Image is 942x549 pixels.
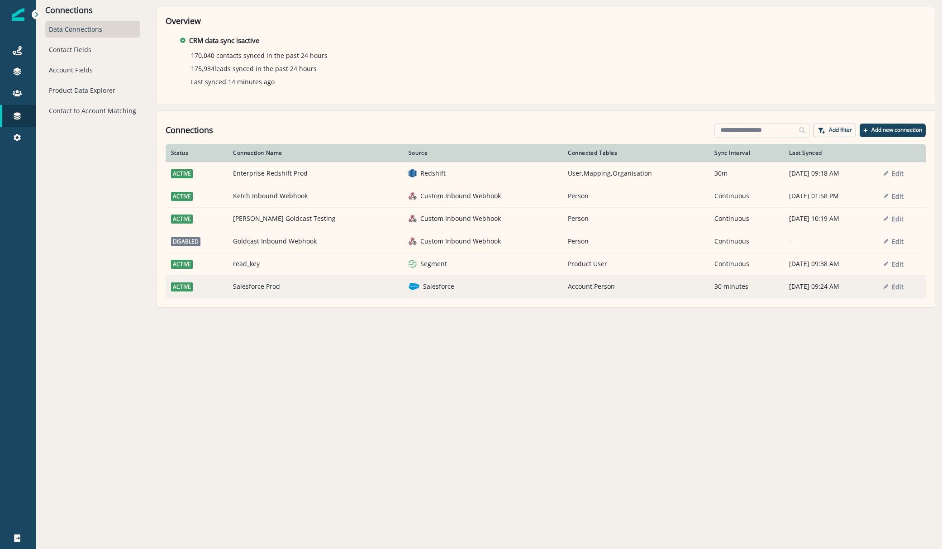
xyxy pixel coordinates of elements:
[166,275,926,298] a: activeSalesforce ProdsalesforceSalesforceAccount,Person30 minutes[DATE] 09:24 AMEdit
[166,207,926,230] a: active[PERSON_NAME] Goldcast Testinggeneric inbound webhookCustom Inbound WebhookPersonContinuous...
[409,149,557,157] div: Source
[892,282,904,291] p: Edit
[228,207,403,230] td: [PERSON_NAME] Goldcast Testing
[789,282,873,291] p: [DATE] 09:24 AM
[45,5,140,15] p: Connections
[409,281,419,292] img: salesforce
[420,259,447,268] p: Segment
[562,253,709,275] td: Product User
[166,125,213,135] h1: Connections
[562,207,709,230] td: Person
[420,169,446,178] p: Redshift
[233,149,398,157] div: Connection Name
[166,230,926,253] a: disabledGoldcast Inbound Webhookgeneric inbound webhookCustom Inbound WebhookPersonContinuous-Edit
[191,51,328,60] p: 170,040 contacts synced in the past 24 hours
[171,260,193,269] span: active
[709,253,784,275] td: Continuous
[871,127,922,133] p: Add new connection
[562,230,709,253] td: Person
[709,230,784,253] td: Continuous
[892,237,904,246] p: Edit
[789,191,873,201] p: [DATE] 01:58 PM
[789,149,873,157] div: Last Synced
[884,237,904,246] button: Edit
[423,282,454,291] p: Salesforce
[789,214,873,223] p: [DATE] 10:19 AM
[892,215,904,223] p: Edit
[45,62,140,78] div: Account Fields
[409,260,417,268] img: segment
[171,215,193,224] span: active
[189,35,259,46] p: CRM data sync is active
[884,215,904,223] button: Edit
[166,185,926,207] a: activeKetch Inbound Webhookgeneric inbound webhookCustom Inbound WebhookPersonContinuous[DATE] 01...
[171,169,193,178] span: active
[409,192,417,200] img: generic inbound webhook
[884,282,904,291] button: Edit
[813,124,856,137] button: Add filter
[892,169,904,178] p: Edit
[228,253,403,275] td: read_key
[191,64,317,73] p: 175,934 leads synced in the past 24 hours
[709,207,784,230] td: Continuous
[892,192,904,201] p: Edit
[171,237,200,246] span: disabled
[409,169,417,177] img: redshift
[562,185,709,207] td: Person
[884,192,904,201] button: Edit
[420,214,501,223] p: Custom Inbound Webhook
[860,124,926,137] button: Add new connection
[228,275,403,298] td: Salesforce Prod
[191,77,275,86] p: Last synced 14 minutes ago
[228,230,403,253] td: Goldcast Inbound Webhook
[829,127,852,133] p: Add filter
[12,8,24,21] img: Inflection
[166,162,926,185] a: activeEnterprise Redshift ProdredshiftRedshiftUser,Mapping,Organisation30m[DATE] 09:18 AMEdit
[789,169,873,178] p: [DATE] 09:18 AM
[420,191,501,201] p: Custom Inbound Webhook
[892,260,904,268] p: Edit
[171,149,222,157] div: Status
[714,149,778,157] div: Sync Interval
[409,215,417,223] img: generic inbound webhook
[409,237,417,245] img: generic inbound webhook
[166,253,926,275] a: activeread_keysegmentSegmentProduct UserContinuous[DATE] 09:38 AMEdit
[228,162,403,185] td: Enterprise Redshift Prod
[420,237,501,246] p: Custom Inbound Webhook
[709,162,784,185] td: 30m
[45,41,140,58] div: Contact Fields
[45,82,140,99] div: Product Data Explorer
[709,275,784,298] td: 30 minutes
[709,185,784,207] td: Continuous
[789,259,873,268] p: [DATE] 09:38 AM
[789,237,873,246] p: -
[884,169,904,178] button: Edit
[568,149,704,157] div: Connected Tables
[171,282,193,291] span: active
[166,16,926,26] h2: Overview
[884,260,904,268] button: Edit
[562,162,709,185] td: User,Mapping,Organisation
[171,192,193,201] span: active
[45,102,140,119] div: Contact to Account Matching
[45,21,140,38] div: Data Connections
[228,185,403,207] td: Ketch Inbound Webhook
[562,275,709,298] td: Account,Person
